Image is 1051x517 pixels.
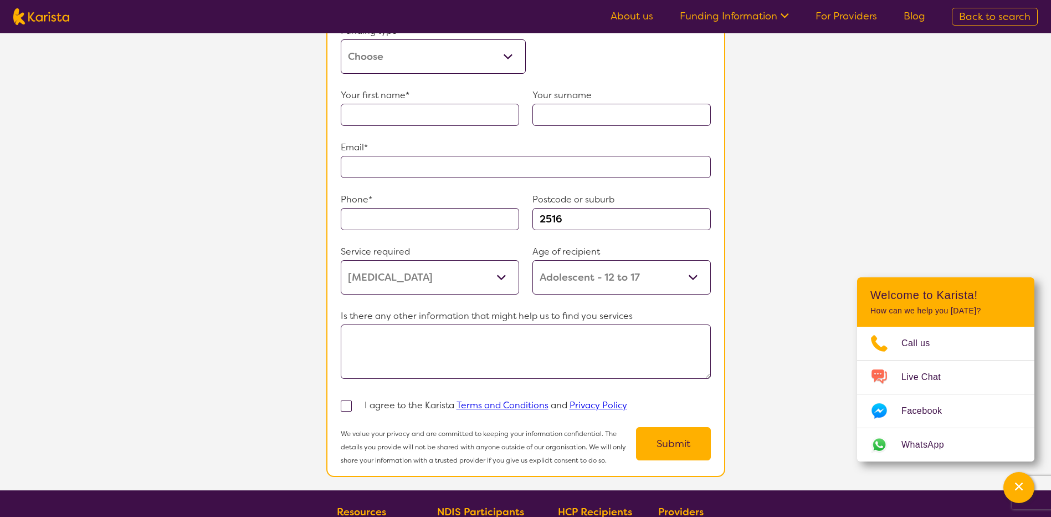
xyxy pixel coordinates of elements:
p: Age of recipient [532,244,711,260]
p: Is there any other information that might help us to find you services [341,308,711,325]
button: Channel Menu [1003,472,1034,503]
img: Karista logo [13,8,69,25]
ul: Choose channel [857,327,1034,462]
a: Terms and Conditions [457,399,548,411]
a: For Providers [816,9,877,23]
a: Privacy Policy [570,399,627,411]
p: How can we help you [DATE]? [870,306,1021,316]
button: Submit [636,427,711,460]
h2: Welcome to Karista! [870,288,1021,302]
a: Back to search [952,8,1038,26]
span: Facebook [901,403,955,419]
span: Back to search [959,10,1031,23]
a: Web link opens in a new tab. [857,428,1034,462]
p: Your surname [532,87,711,104]
p: Service required [341,244,519,260]
a: Blog [904,9,925,23]
p: Email* [341,139,711,156]
span: Live Chat [901,369,954,386]
span: Call us [901,335,944,352]
div: Channel Menu [857,277,1034,462]
a: Funding Information [680,9,789,23]
span: WhatsApp [901,437,957,453]
a: About us [611,9,653,23]
p: Your first name* [341,87,519,104]
p: I agree to the Karista and [365,397,627,414]
p: Phone* [341,191,519,208]
p: Postcode or suburb [532,191,711,208]
p: We value your privacy and are committed to keeping your information confidential. The details you... [341,427,636,467]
